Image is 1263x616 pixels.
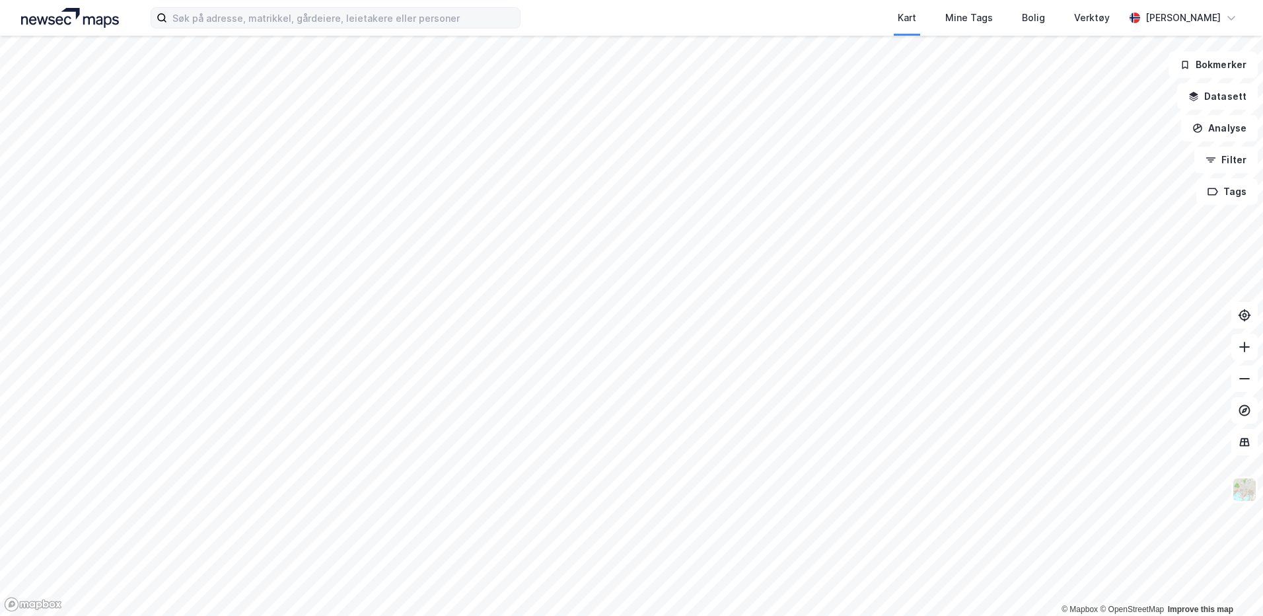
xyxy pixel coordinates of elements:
[1197,553,1263,616] iframe: Chat Widget
[1196,178,1258,205] button: Tags
[1100,605,1164,614] a: OpenStreetMap
[898,10,916,26] div: Kart
[167,8,520,28] input: Søk på adresse, matrikkel, gårdeiere, leietakere eller personer
[1022,10,1045,26] div: Bolig
[1145,10,1221,26] div: [PERSON_NAME]
[1169,52,1258,78] button: Bokmerker
[1194,147,1258,173] button: Filter
[1074,10,1110,26] div: Verktøy
[1181,115,1258,141] button: Analyse
[4,597,62,612] a: Mapbox homepage
[945,10,993,26] div: Mine Tags
[1168,605,1233,614] a: Improve this map
[1177,83,1258,110] button: Datasett
[1232,477,1257,502] img: Z
[1062,605,1098,614] a: Mapbox
[21,8,119,28] img: logo.a4113a55bc3d86da70a041830d287a7e.svg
